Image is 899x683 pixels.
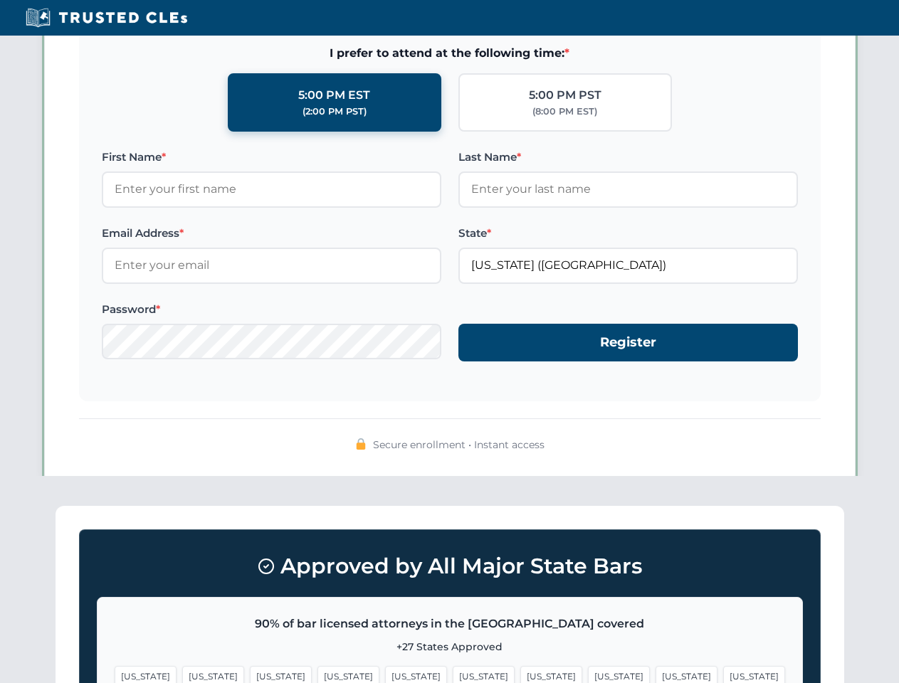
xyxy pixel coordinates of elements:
[458,225,798,242] label: State
[102,248,441,283] input: Enter your email
[102,225,441,242] label: Email Address
[102,149,441,166] label: First Name
[102,301,441,318] label: Password
[373,437,545,452] span: Secure enrollment • Instant access
[458,248,798,283] input: Florida (FL)
[115,639,785,655] p: +27 States Approved
[529,86,601,105] div: 5:00 PM PST
[97,547,803,586] h3: Approved by All Major State Bars
[298,86,370,105] div: 5:00 PM EST
[102,44,798,63] span: I prefer to attend at the following time:
[115,615,785,633] p: 90% of bar licensed attorneys in the [GEOGRAPHIC_DATA] covered
[303,105,367,119] div: (2:00 PM PST)
[355,438,367,450] img: 🔒
[458,324,798,361] button: Register
[458,149,798,166] label: Last Name
[102,171,441,207] input: Enter your first name
[532,105,597,119] div: (8:00 PM EST)
[21,7,191,28] img: Trusted CLEs
[458,171,798,207] input: Enter your last name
